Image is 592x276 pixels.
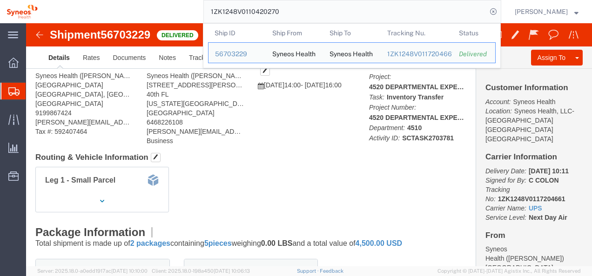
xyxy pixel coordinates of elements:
[330,43,373,63] div: Syneos Health
[214,268,250,274] span: [DATE] 10:06:13
[37,268,148,274] span: Server: 2025.18.0-a0edd1917ac
[323,24,381,42] th: Ship To
[320,268,343,274] a: Feedback
[437,267,581,275] span: Copyright © [DATE]-[DATE] Agistix Inc., All Rights Reserved
[272,43,316,63] div: Syneos Health
[208,24,500,68] table: Search Results
[152,268,250,274] span: Client: 2025.18.0-198a450
[266,24,323,42] th: Ship From
[204,0,487,23] input: Search for shipment number, reference number
[208,24,266,42] th: Ship ID
[215,49,259,59] div: 56703229
[26,23,592,266] iframe: FS Legacy Container
[514,6,579,17] button: [PERSON_NAME]
[459,49,489,59] div: Delivered
[7,5,38,19] img: logo
[381,24,453,42] th: Tracking Nu.
[297,268,320,274] a: Support
[452,24,496,42] th: Status
[515,7,568,17] span: Mohit Kapoor
[111,268,148,274] span: [DATE] 10:10:00
[387,49,446,59] div: 1ZK1248V0117204661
